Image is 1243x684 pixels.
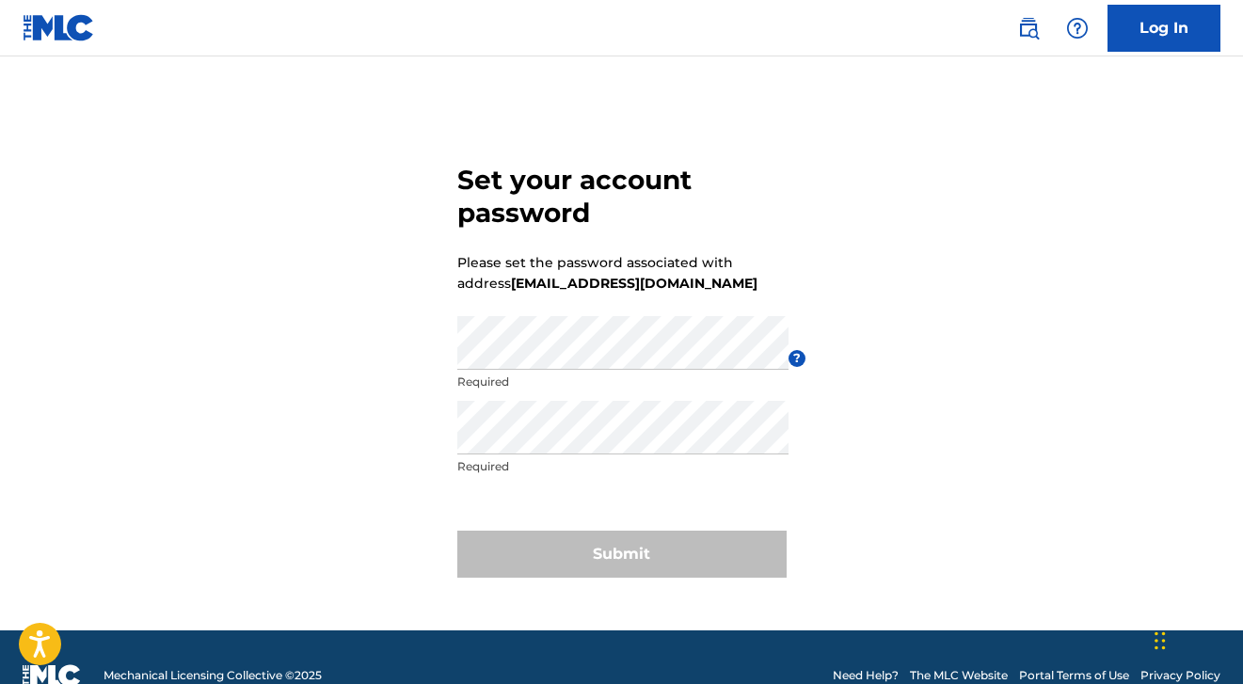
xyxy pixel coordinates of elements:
[457,374,789,390] p: Required
[457,164,787,230] h3: Set your account password
[1149,594,1243,684] iframe: Chat Widget
[457,458,789,475] p: Required
[1108,5,1220,52] a: Log In
[457,252,757,294] p: Please set the password associated with address
[1059,9,1096,47] div: Help
[23,14,95,41] img: MLC Logo
[1010,9,1047,47] a: Public Search
[1066,17,1089,40] img: help
[789,350,805,367] span: ?
[1140,667,1220,684] a: Privacy Policy
[104,667,322,684] span: Mechanical Licensing Collective © 2025
[511,275,757,292] strong: [EMAIL_ADDRESS][DOMAIN_NAME]
[833,667,899,684] a: Need Help?
[910,667,1008,684] a: The MLC Website
[1017,17,1040,40] img: search
[1019,667,1129,684] a: Portal Terms of Use
[1155,612,1166,669] div: Drag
